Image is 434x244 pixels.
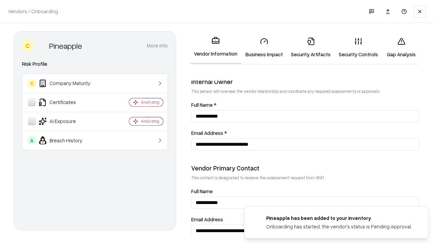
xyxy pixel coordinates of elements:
a: Security Artifacts [287,32,335,63]
a: Vendor Information [190,31,241,64]
div: Vendor Primary Contact [191,164,419,172]
a: Business Impact [241,32,287,63]
div: Analyzing [141,118,159,124]
div: Pineapple has been added to your inventory [266,215,412,222]
div: Certificates [28,98,109,106]
img: Pineapple [36,40,46,51]
label: Email Address [191,217,419,222]
button: More info [147,40,168,52]
div: Analyzing [141,99,159,105]
a: Gap Analysis [382,32,420,63]
p: This person will oversee the vendor relationship and coordinate any required assessments or appro... [191,88,419,94]
label: Full Name * [191,102,419,107]
p: This contact is designated to receive the assessment request from Shift [191,175,419,181]
p: Vendors / Onboarding [8,8,58,15]
div: Internal Owner [191,78,419,86]
div: Risk Profile [22,60,168,68]
div: C [28,79,36,87]
div: A [28,136,36,144]
a: Security Controls [335,32,382,63]
div: Breach History [28,136,109,144]
div: C [22,40,33,51]
label: Full Name [191,189,419,194]
div: Pineapple [49,40,82,51]
img: pineappleenergy.com [253,215,261,223]
label: Email Address * [191,130,419,136]
div: Company Maturity [28,79,109,87]
div: AI Exposure [28,117,109,125]
div: Onboarding has started, the vendor's status is Pending Approval. [266,223,412,230]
